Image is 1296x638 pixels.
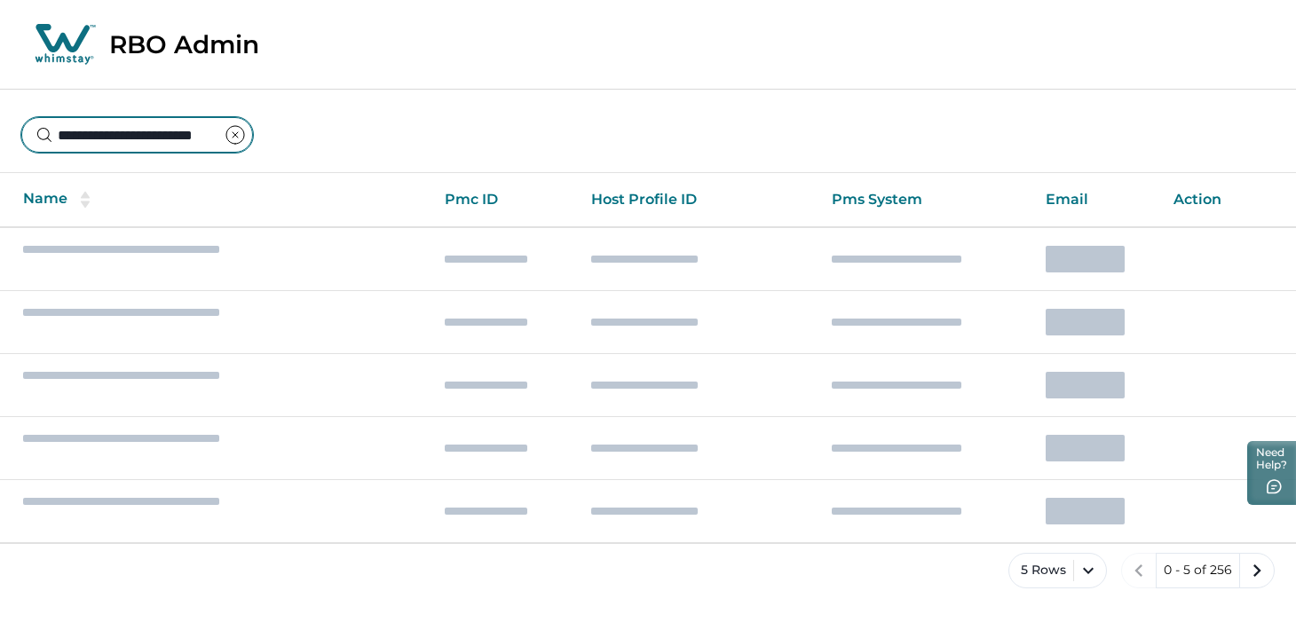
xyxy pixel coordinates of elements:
th: Pmc ID [431,173,577,227]
button: previous page [1121,553,1157,588]
button: 0 - 5 of 256 [1156,553,1240,588]
button: 5 Rows [1008,553,1107,588]
th: Email [1031,173,1159,227]
button: clear input [217,117,253,153]
p: RBO Admin [109,29,259,59]
th: Host Profile ID [577,173,818,227]
p: 0 - 5 of 256 [1164,562,1232,579]
th: Pms System [818,173,1031,227]
button: next page [1239,553,1275,588]
button: sorting [67,191,103,209]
